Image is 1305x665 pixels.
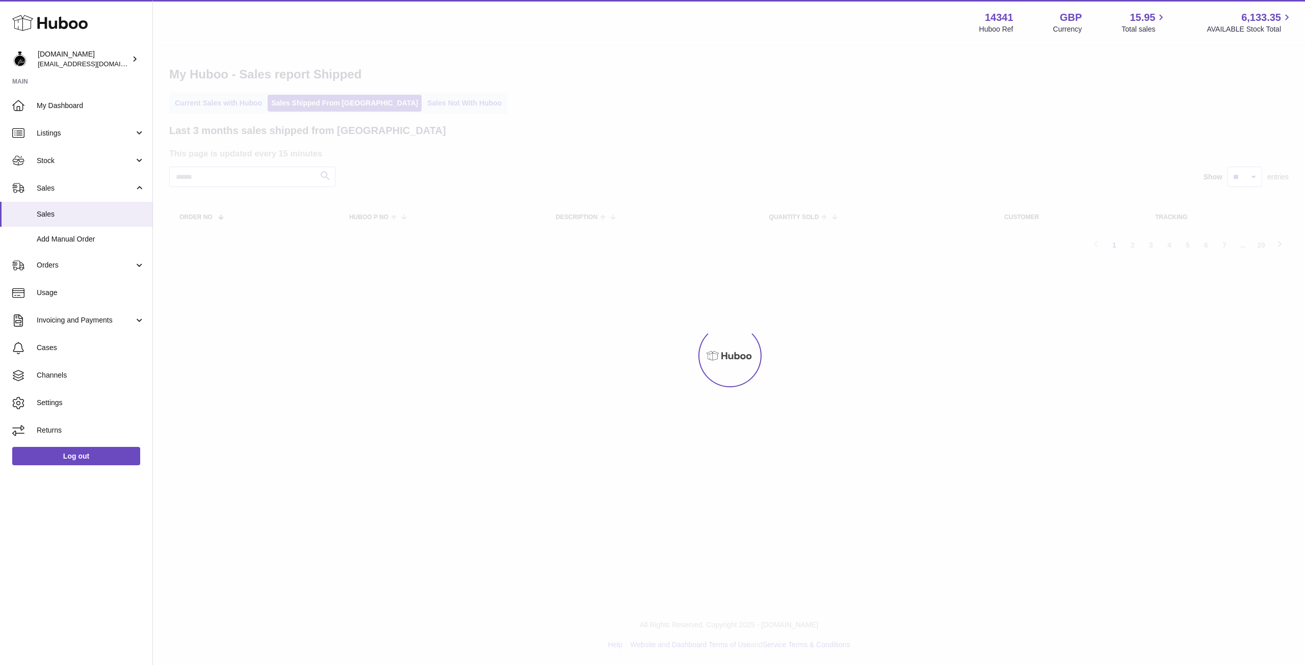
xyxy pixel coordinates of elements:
span: Stock [37,156,134,166]
div: [DOMAIN_NAME] [38,49,129,69]
img: theperfumesampler@gmail.com [12,51,28,67]
span: AVAILABLE Stock Total [1207,24,1293,34]
span: Usage [37,288,145,298]
span: Total sales [1121,24,1167,34]
span: Add Manual Order [37,234,145,244]
span: Returns [37,425,145,435]
span: [EMAIL_ADDRESS][DOMAIN_NAME] [38,60,150,68]
span: Sales [37,183,134,193]
span: My Dashboard [37,101,145,111]
span: Invoicing and Payments [37,315,134,325]
div: Huboo Ref [979,24,1013,34]
a: 15.95 Total sales [1121,11,1167,34]
div: Currency [1053,24,1082,34]
strong: 14341 [985,11,1013,24]
span: 6,133.35 [1241,11,1281,24]
a: 6,133.35 AVAILABLE Stock Total [1207,11,1293,34]
span: Settings [37,398,145,408]
span: Orders [37,260,134,270]
a: Log out [12,447,140,465]
strong: GBP [1060,11,1082,24]
span: 15.95 [1130,11,1155,24]
span: Cases [37,343,145,353]
span: Channels [37,370,145,380]
span: Listings [37,128,134,138]
span: Sales [37,209,145,219]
